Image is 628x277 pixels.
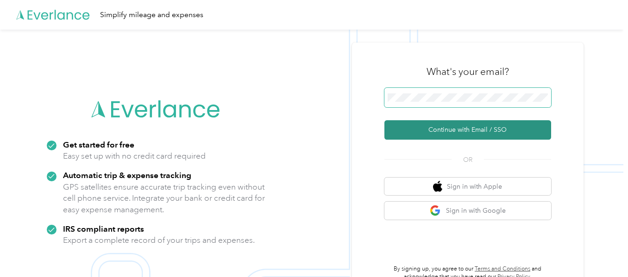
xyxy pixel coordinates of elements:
strong: Automatic trip & expense tracking [63,170,191,180]
span: OR [452,155,484,165]
img: apple logo [433,181,442,192]
p: Export a complete record of your trips and expenses. [63,234,255,246]
button: Continue with Email / SSO [384,120,551,140]
img: google logo [430,205,441,216]
strong: Get started for free [63,140,134,149]
p: Easy set up with no credit card required [63,150,206,162]
p: GPS satellites ensure accurate trip tracking even without cell phone service. Integrate your bank... [63,181,265,215]
h3: What's your email? [427,65,509,78]
div: Simplify mileage and expenses [100,9,203,21]
button: apple logoSign in with Apple [384,178,551,196]
strong: IRS compliant reports [63,224,144,234]
a: Terms and Conditions [475,265,530,272]
button: google logoSign in with Google [384,202,551,220]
